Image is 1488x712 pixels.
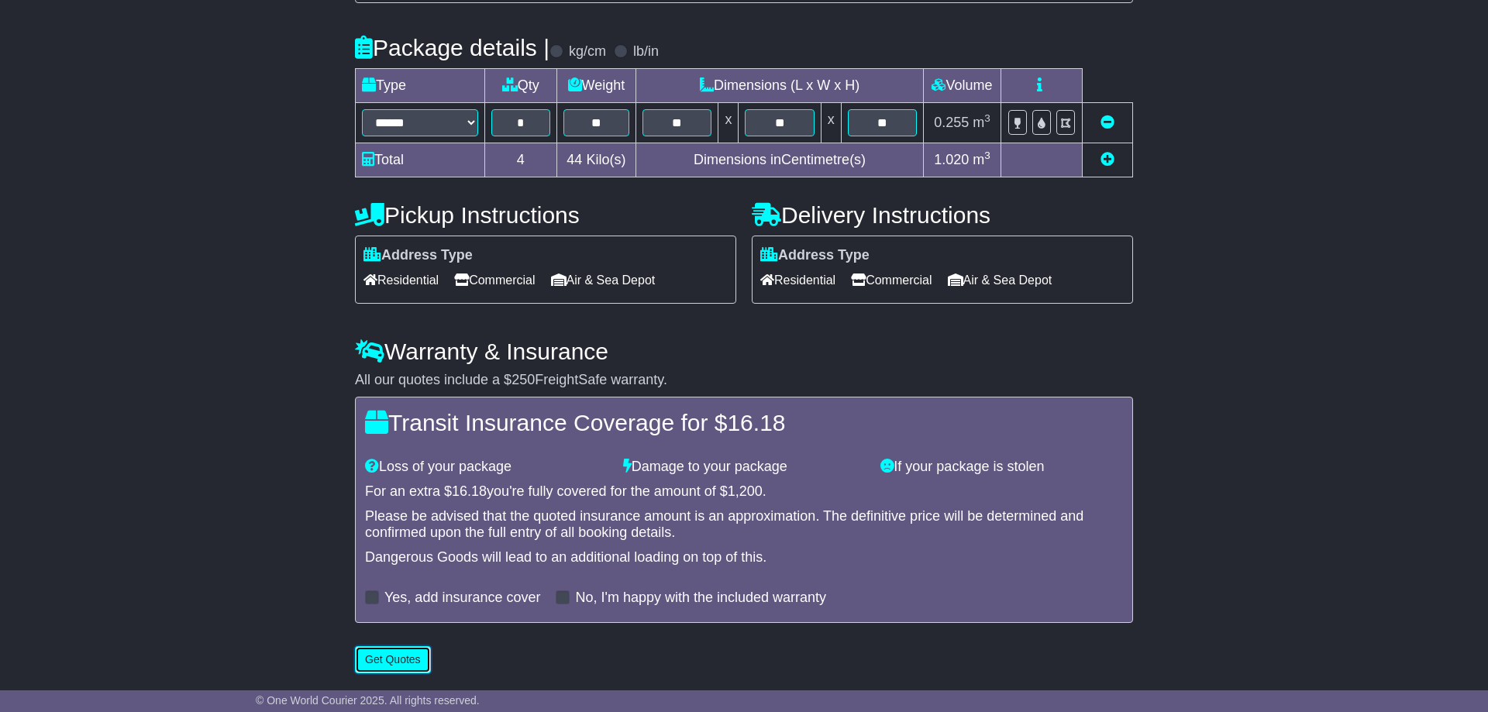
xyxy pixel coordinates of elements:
h4: Pickup Instructions [355,202,736,228]
td: Volume [923,69,1001,103]
h4: Warranty & Insurance [355,339,1133,364]
span: 16.18 [452,483,487,499]
span: Commercial [851,268,932,292]
div: All our quotes include a $ FreightSafe warranty. [355,372,1133,389]
label: kg/cm [569,43,606,60]
div: Loss of your package [357,459,615,476]
span: 0.255 [934,115,969,130]
td: Dimensions in Centimetre(s) [636,143,924,177]
td: x [821,103,841,143]
td: Total [356,143,485,177]
span: 250 [511,372,535,387]
span: Air & Sea Depot [551,268,656,292]
span: 1,200 [728,483,763,499]
div: If your package is stolen [873,459,1131,476]
div: For an extra $ you're fully covered for the amount of $ . [365,483,1123,500]
span: © One World Courier 2025. All rights reserved. [256,694,480,707]
h4: Transit Insurance Coverage for $ [365,410,1123,435]
label: Yes, add insurance cover [384,590,540,607]
div: Damage to your package [615,459,873,476]
label: Address Type [760,247,870,264]
span: 16.18 [727,410,785,435]
td: x [718,103,739,143]
h4: Package details | [355,35,549,60]
label: lb/in [633,43,659,60]
span: 1.020 [934,152,969,167]
td: Dimensions (L x W x H) [636,69,924,103]
span: 44 [567,152,582,167]
span: Residential [363,268,439,292]
td: Type [356,69,485,103]
span: Commercial [454,268,535,292]
td: 4 [485,143,557,177]
h4: Delivery Instructions [752,202,1133,228]
span: Air & Sea Depot [948,268,1052,292]
td: Weight [556,69,636,103]
label: Address Type [363,247,473,264]
span: m [973,115,990,130]
span: Residential [760,268,835,292]
a: Add new item [1100,152,1114,167]
span: m [973,152,990,167]
sup: 3 [984,112,990,124]
td: Qty [485,69,557,103]
sup: 3 [984,150,990,161]
td: Kilo(s) [556,143,636,177]
button: Get Quotes [355,646,431,673]
label: No, I'm happy with the included warranty [575,590,826,607]
div: Please be advised that the quoted insurance amount is an approximation. The definitive price will... [365,508,1123,542]
div: Dangerous Goods will lead to an additional loading on top of this. [365,549,1123,566]
a: Remove this item [1100,115,1114,130]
